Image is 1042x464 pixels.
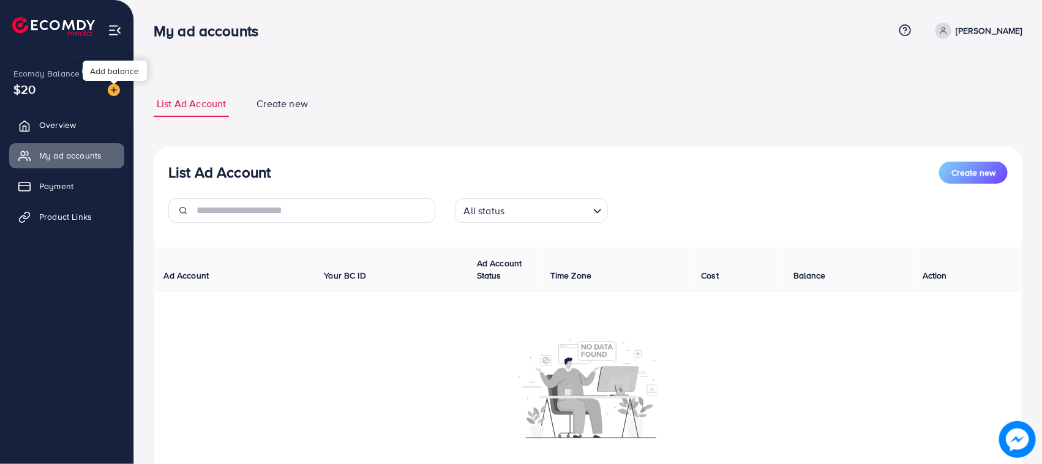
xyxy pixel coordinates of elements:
[108,23,122,37] img: menu
[157,97,226,111] span: List Ad Account
[477,257,522,282] span: Ad Account Status
[39,211,92,223] span: Product Links
[931,23,1022,39] a: [PERSON_NAME]
[923,269,947,282] span: Action
[550,269,591,282] span: Time Zone
[999,421,1036,458] img: image
[108,84,120,96] img: image
[702,269,719,282] span: Cost
[39,180,73,192] span: Payment
[257,97,308,111] span: Create new
[154,22,268,40] h3: My ad accounts
[793,269,826,282] span: Balance
[9,143,124,168] a: My ad accounts
[83,61,147,81] div: Add balance
[9,174,124,198] a: Payment
[455,198,608,223] div: Search for option
[13,80,36,98] span: $20
[12,17,95,36] img: logo
[39,119,76,131] span: Overview
[462,202,508,220] span: All status
[939,162,1008,184] button: Create new
[164,269,209,282] span: Ad Account
[9,113,124,137] a: Overview
[508,200,588,220] input: Search for option
[13,67,80,80] span: Ecomdy Balance
[9,204,124,229] a: Product Links
[956,23,1022,38] p: [PERSON_NAME]
[519,338,658,438] img: No account
[168,163,271,181] h3: List Ad Account
[39,149,102,162] span: My ad accounts
[951,167,995,179] span: Create new
[324,269,366,282] span: Your BC ID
